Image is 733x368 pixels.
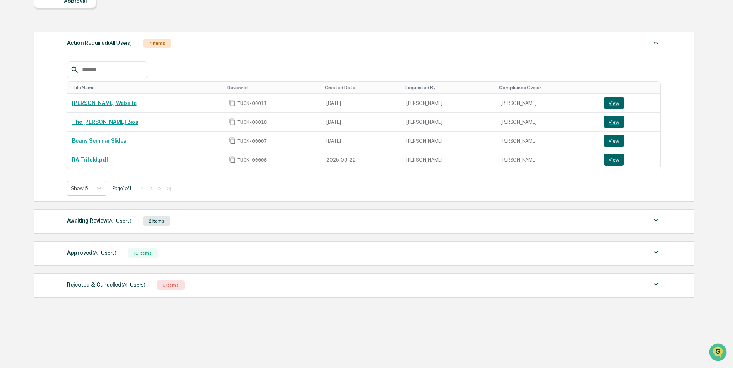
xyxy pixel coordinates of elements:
td: [DATE] [322,94,402,113]
button: > [156,185,164,192]
button: |< [137,185,146,192]
div: Toggle SortBy [74,85,222,90]
span: Attestations [64,97,96,105]
span: Page 1 of 1 [112,185,131,191]
a: View [604,154,656,166]
span: (All Users) [108,40,132,46]
div: 4 Items [143,39,171,48]
a: [PERSON_NAME] Website [72,100,137,106]
td: [PERSON_NAME] [402,150,496,169]
a: View [604,116,656,128]
td: [PERSON_NAME] [496,150,599,169]
div: Start new chat [26,59,126,67]
div: 19 Items [128,248,158,258]
a: 🔎Data Lookup [5,109,52,123]
span: TUCK-00006 [237,157,267,163]
td: [DATE] [322,113,402,132]
p: How can we help? [8,16,140,29]
button: View [604,116,624,128]
div: We're available if you need us! [26,67,98,73]
a: 🗄️Attestations [53,94,99,108]
div: 🔎 [8,113,14,119]
button: View [604,135,624,147]
span: Copy Id [229,118,236,125]
button: Start new chat [131,61,140,71]
td: [PERSON_NAME] [496,94,599,113]
img: caret [651,280,661,289]
div: Action Required [67,38,132,48]
button: >| [165,185,173,192]
a: Powered byPylon [54,130,93,137]
span: (All Users) [121,282,145,288]
a: 🖐️Preclearance [5,94,53,108]
a: RA Trifold.pdf [72,157,108,163]
a: View [604,135,656,147]
div: 0 Items [157,280,185,290]
div: Toggle SortBy [499,85,596,90]
a: The [PERSON_NAME] Bios [72,119,138,125]
td: [PERSON_NAME] [496,113,599,132]
div: Toggle SortBy [227,85,319,90]
span: Data Lookup [15,112,49,120]
div: Rejected & Cancelled [67,280,145,290]
div: Approved [67,248,116,258]
div: 🗄️ [56,98,62,104]
span: Copy Id [229,100,236,106]
iframe: Open customer support [708,343,729,363]
div: Awaiting Review [67,216,131,226]
a: View [604,97,656,109]
span: (All Users) [92,250,116,256]
span: TUCK-00010 [237,119,267,125]
td: [PERSON_NAME] [402,132,496,150]
span: TUCK-00011 [237,100,267,106]
span: Preclearance [15,97,50,105]
span: Pylon [77,131,93,137]
button: < [147,185,155,192]
a: Beans Seminar Slides [72,138,126,144]
img: 1746055101610-c473b297-6a78-478c-a979-82029cc54cd1 [8,59,22,73]
img: caret [651,38,661,47]
span: TUCK-00007 [237,138,267,144]
td: 2025-09-22 [322,150,402,169]
div: 2 Items [143,216,170,226]
span: Copy Id [229,137,236,144]
span: Copy Id [229,156,236,163]
div: Toggle SortBy [605,85,657,90]
button: View [604,97,624,109]
td: [PERSON_NAME] [402,94,496,113]
div: 🖐️ [8,98,14,104]
span: (All Users) [108,218,131,224]
img: caret [651,248,661,257]
td: [PERSON_NAME] [402,113,496,132]
td: [DATE] [322,132,402,150]
button: View [604,154,624,166]
div: Toggle SortBy [325,85,398,90]
div: Toggle SortBy [405,85,493,90]
img: caret [651,216,661,225]
td: [PERSON_NAME] [496,132,599,150]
